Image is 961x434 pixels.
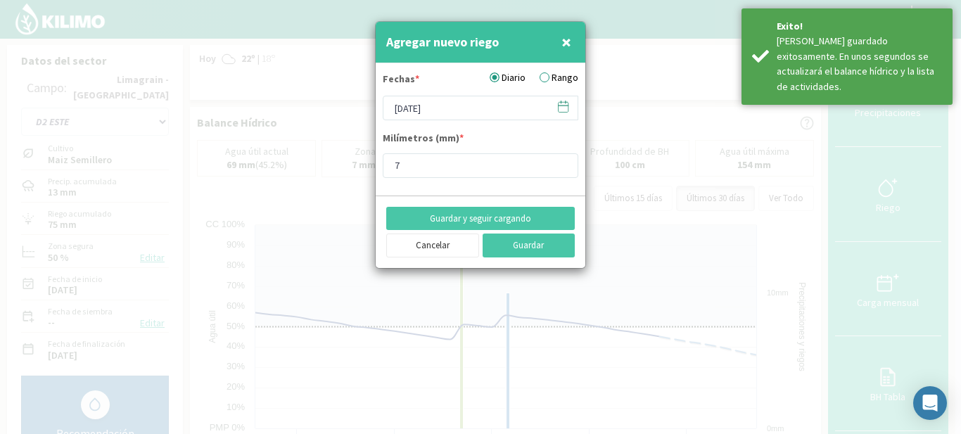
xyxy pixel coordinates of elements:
[490,70,526,85] label: Diario
[913,386,947,420] div: Open Intercom Messenger
[386,207,575,231] button: Guardar y seguir cargando
[777,34,942,94] div: Riego guardado exitosamente. En unos segundos se actualizará el balance hídrico y la lista de act...
[558,28,575,56] button: Close
[383,131,464,149] label: Milímetros (mm)
[386,234,479,257] button: Cancelar
[540,70,578,85] label: Rango
[561,30,571,53] span: ×
[777,19,942,34] div: Exito!
[383,72,419,90] label: Fechas
[483,234,575,257] button: Guardar
[386,32,499,52] h4: Agregar nuevo riego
